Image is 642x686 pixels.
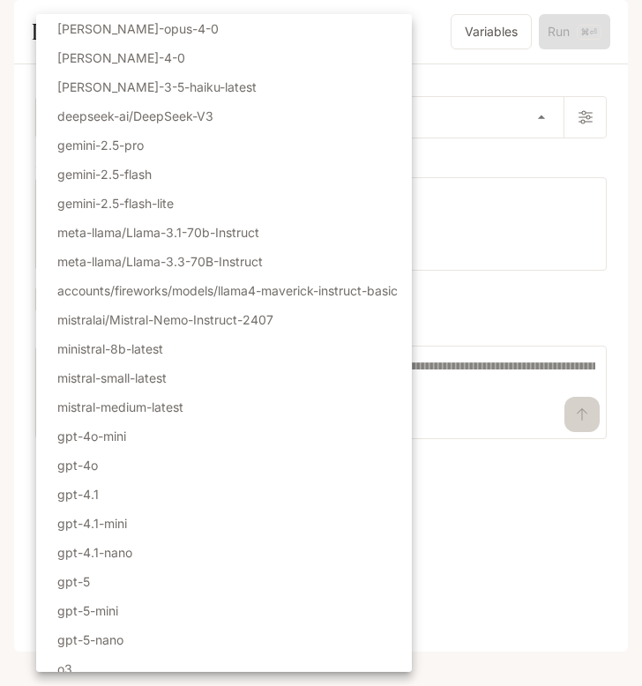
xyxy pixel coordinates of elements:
p: deepseek-ai/DeepSeek-V3 [57,107,213,125]
p: mistral-medium-latest [57,398,183,416]
p: gpt-4.1 [57,485,99,503]
p: [PERSON_NAME]-3-5-haiku-latest [57,78,257,96]
p: mistral-small-latest [57,369,167,387]
p: [PERSON_NAME]-4-0 [57,48,185,67]
p: gpt-4.1-nano [57,543,132,562]
p: accounts/fireworks/models/llama4-maverick-instruct-basic [57,281,398,300]
p: [PERSON_NAME]-opus-4-0 [57,19,219,38]
p: ministral-8b-latest [57,339,163,358]
p: meta-llama/Llama-3.3-70B-Instruct [57,252,263,271]
p: gpt-4o [57,456,98,474]
p: gpt-5 [57,572,90,591]
p: gpt-4o-mini [57,427,126,445]
p: gpt-5-nano [57,630,123,649]
p: gemini-2.5-flash [57,165,152,183]
p: gemini-2.5-pro [57,136,144,154]
p: gpt-5-mini [57,601,118,620]
p: mistralai/Mistral-Nemo-Instruct-2407 [57,310,273,329]
p: o3 [57,660,72,678]
p: gemini-2.5-flash-lite [57,194,174,213]
p: gpt-4.1-mini [57,514,127,533]
p: meta-llama/Llama-3.1-70b-Instruct [57,223,259,242]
